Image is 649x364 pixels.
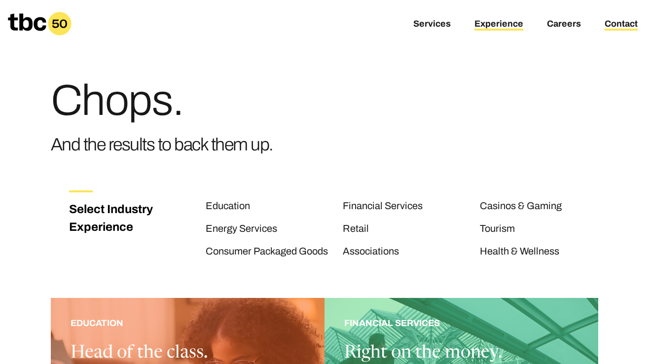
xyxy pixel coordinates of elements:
a: Associations [343,246,399,258]
a: Careers [547,19,581,31]
a: Education [206,200,250,213]
h1: Chops. [51,79,273,122]
a: Energy Services [206,223,277,236]
a: Retail [343,223,369,236]
h3: And the results to back them up. [51,130,273,159]
a: Homepage [8,12,72,36]
a: Contact [605,19,638,31]
a: Services [413,19,451,31]
a: Experience [474,19,523,31]
h3: Select Industry Experience [69,200,164,236]
a: Financial Services [343,200,423,213]
a: Health & Wellness [480,246,559,258]
a: Tourism [480,223,515,236]
a: Casinos & Gaming [480,200,562,213]
a: Consumer Packaged Goods [206,246,328,258]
